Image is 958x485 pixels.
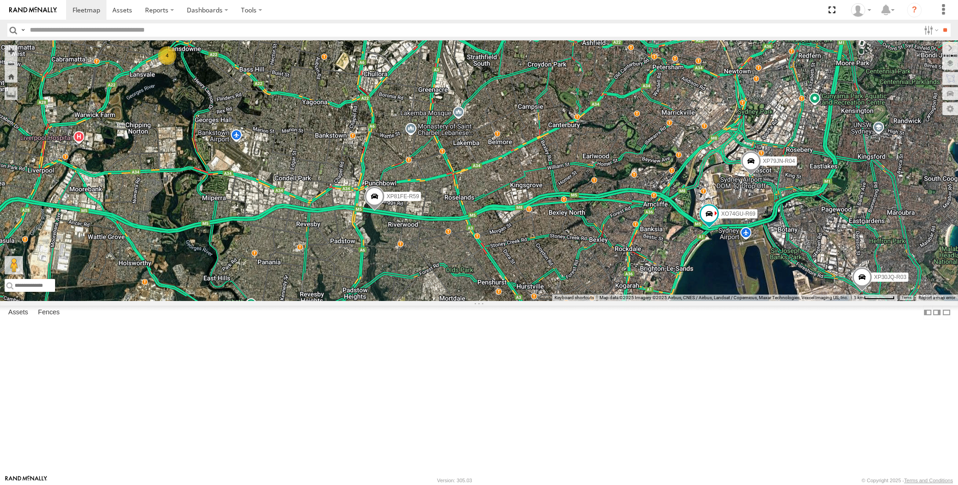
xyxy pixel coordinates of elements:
label: Hide Summary Table [942,306,951,319]
button: Zoom in [5,45,17,57]
label: Search Filter Options [920,23,940,37]
label: Map Settings [942,102,958,115]
div: 4 [158,46,176,65]
label: Fences [34,306,64,319]
a: Terms [902,296,912,300]
label: Dock Summary Table to the Right [932,306,941,319]
button: Drag Pegman onto the map to open Street View [5,256,23,274]
button: Zoom Home [5,70,17,83]
span: XP30JQ-R03 [874,274,906,281]
span: XP79JN-R04 [762,158,795,164]
div: Version: 305.03 [437,478,472,483]
span: XP81FE-R59 [387,194,419,200]
button: Map Scale: 1 km per 63 pixels [851,295,897,301]
a: Visit our Website [5,476,47,485]
div: Quang MAC [848,3,874,17]
a: Report a map error [919,295,955,300]
img: rand-logo.svg [9,7,57,13]
a: Terms and Conditions [904,478,953,483]
span: XO74GU-R69 [721,211,756,217]
label: Measure [5,87,17,100]
span: Map data ©2025 Imagery ©2025 Airbus, CNES / Airbus, Landsat / Copernicus, Maxar Technologies, Vex... [599,295,848,300]
span: 1 km [854,295,864,300]
button: Keyboard shortcuts [555,295,594,301]
label: Assets [4,306,33,319]
div: © Copyright 2025 - [862,478,953,483]
button: Zoom out [5,57,17,70]
i: ? [907,3,922,17]
label: Search Query [19,23,27,37]
label: Dock Summary Table to the Left [923,306,932,319]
